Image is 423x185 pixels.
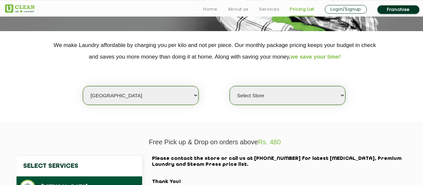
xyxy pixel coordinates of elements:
[152,156,413,185] h2: Please contact the store or call us at [PHONE_NUMBER] for latest [MEDICAL_DATA], Premium Laundry ...
[258,138,281,146] span: Rs. 480
[290,5,314,13] a: Pricing List
[377,5,419,14] a: Franchise
[5,4,35,13] img: UClean Laundry and Dry Cleaning
[228,5,249,13] a: About us
[259,5,279,13] a: Services
[17,156,142,176] h4: Select Services
[290,54,341,60] span: we save your time!
[325,5,367,14] a: Login/Signup
[203,5,217,13] a: Home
